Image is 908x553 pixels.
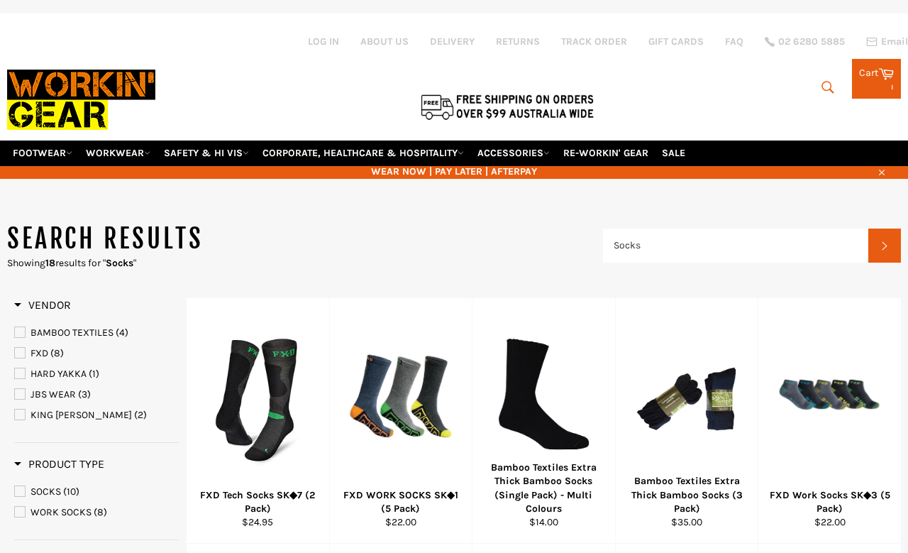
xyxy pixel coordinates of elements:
a: Email [866,36,908,48]
span: (1) [89,368,99,380]
a: HARD YAKKA [14,366,179,382]
a: FAQ [725,35,743,48]
a: Cart 1 [852,59,901,99]
a: ACCESSORIES [472,141,555,165]
a: FXD Work Socks SK◆3 (5 Pack)FXD Work Socks SK◆3 (5 Pack)$22.00 [758,298,901,544]
div: FXD Work Socks SK◆3 (5 Pack) [768,488,892,516]
a: ABOUT US [360,35,409,48]
a: GIFT CARDS [648,35,704,48]
a: SALE [656,141,691,165]
strong: Socks [106,257,133,269]
p: Showing results for " " [7,256,603,270]
span: SOCKS [31,486,61,498]
div: FXD Tech Socks SK◆7 (2 Pack) [196,488,321,516]
h3: Product Type [14,457,104,471]
a: FOOTWEAR [7,141,78,165]
a: KING GEE [14,407,179,423]
a: FXD Tech Socks SK◆7 (2 Pack)FXD Tech Socks SK◆7 (2 Pack)$24.95 [186,298,329,544]
div: FXD WORK SOCKS SK◆1 (5 Pack) [338,488,463,516]
div: Bamboo Textiles Extra Thick Bamboo Socks (3 Pack) [624,474,749,515]
a: SOCKS [14,484,179,500]
span: FXD [31,347,48,359]
span: (2) [134,409,147,421]
span: WORK SOCKS [31,506,92,518]
strong: 18 [45,257,55,269]
span: Product Type [14,457,104,471]
a: Log in [308,35,339,48]
span: 1 [890,80,894,92]
span: (4) [116,327,128,339]
span: JBS WEAR [31,388,76,400]
span: WEAR NOW | PAY LATER | AFTERPAY [7,165,901,178]
span: (8) [50,347,64,359]
a: 02 6280 5885 [765,37,845,47]
a: FXD [14,346,179,361]
span: (8) [94,506,107,518]
a: WORKWEAR [80,141,156,165]
span: Email [881,37,908,47]
h1: Search results [7,221,603,257]
a: JBS WEAR [14,387,179,403]
span: (10) [63,486,79,498]
span: BAMBOO TEXTILES [31,327,113,339]
a: TRACK ORDER [561,35,627,48]
a: Bamboo Textiles Extra Thick Bamboo Socks (3 Pack)Bamboo Textiles Extra Thick Bamboo Socks (3 Pack... [615,298,758,544]
a: CORPORATE, HEALTHCARE & HOSPITALITY [257,141,470,165]
span: Vendor [14,298,71,312]
a: Bamboo Textiles Extra Thick Bamboo Socks (Single Pack) - Multi ColoursBamboo Textiles Extra Thick... [472,298,615,544]
img: Flat $9.95 shipping Australia wide [419,92,596,121]
a: RETURNS [496,35,540,48]
span: 02 6280 5885 [778,37,845,47]
a: DELIVERY [430,35,475,48]
img: Workin Gear leaders in Workwear, Safety Boots, PPE, Uniforms. Australia's No.1 in Workwear [7,60,155,140]
a: FXD WORK SOCKS SK◆1 (5 Pack)FXD WORK SOCKS SK◆1 (5 Pack)$22.00 [329,298,472,544]
a: WORK SOCKS [14,505,179,520]
span: HARD YAKKA [31,368,87,380]
a: BAMBOO TEXTILES [14,325,179,341]
span: KING [PERSON_NAME] [31,409,132,421]
span: (3) [78,388,91,400]
input: Search [603,229,868,263]
a: RE-WORKIN' GEAR [558,141,654,165]
div: Bamboo Textiles Extra Thick Bamboo Socks (Single Pack) - Multi Colours [482,461,607,515]
a: SAFETY & HI VIS [158,141,255,165]
h3: Vendor [14,298,71,312]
